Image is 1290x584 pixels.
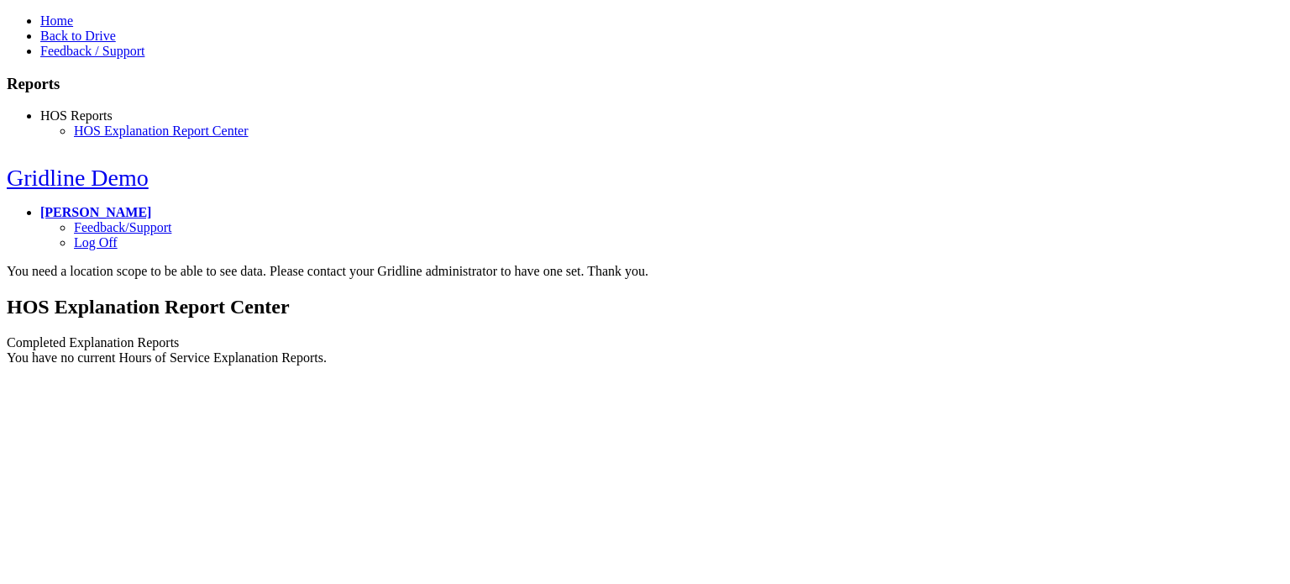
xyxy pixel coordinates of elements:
[7,165,149,191] a: Gridline Demo
[40,44,144,58] a: Feedback / Support
[7,350,1283,366] div: You have no current Hours of Service Explanation Reports.
[7,296,1283,318] h2: HOS Explanation Report Center
[40,29,116,43] a: Back to Drive
[74,220,171,234] a: Feedback/Support
[40,108,113,123] a: HOS Reports
[74,124,249,138] a: HOS Explanation Report Center
[40,13,73,28] a: Home
[40,205,151,219] a: [PERSON_NAME]
[7,335,1283,350] div: Completed Explanation Reports
[7,264,1283,279] div: You need a location scope to be able to see data. Please contact your Gridline administrator to h...
[7,75,1283,93] h3: Reports
[74,235,118,250] a: Log Off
